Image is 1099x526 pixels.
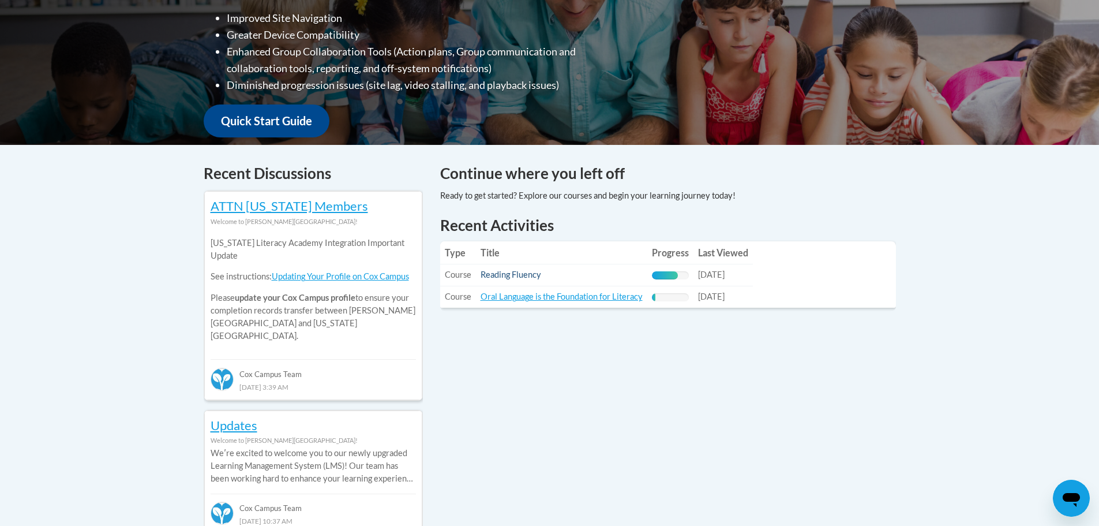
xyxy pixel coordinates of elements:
h4: Recent Discussions [204,162,423,185]
a: Updating Your Profile on Cox Campus [272,271,409,281]
div: Progress, % [652,293,655,301]
span: [DATE] [698,292,725,301]
span: Course [445,292,471,301]
li: Enhanced Group Collaboration Tools (Action plans, Group communication and collaboration tools, re... [227,43,622,77]
div: Progress, % [652,271,678,279]
h1: Recent Activities [440,215,896,236]
li: Improved Site Navigation [227,10,622,27]
div: [DATE] 3:39 AM [211,380,416,393]
div: Please to ensure your completion records transfer between [PERSON_NAME][GEOGRAPHIC_DATA] and [US_... [211,228,416,351]
img: Cox Campus Team [211,368,234,391]
a: Reading Fluency [481,270,541,279]
li: Diminished progression issues (site lag, video stalling, and playback issues) [227,77,622,94]
span: [DATE] [698,270,725,279]
th: Last Viewed [693,241,753,264]
p: See instructions: [211,270,416,283]
span: Course [445,270,471,279]
iframe: Button to launch messaging window [1053,480,1090,517]
th: Progress [647,241,693,264]
b: update your Cox Campus profile [235,293,355,303]
th: Title [476,241,647,264]
a: ATTN [US_STATE] Members [211,198,368,214]
div: Cox Campus Team [211,494,416,514]
p: [US_STATE] Literacy Academy Integration Important Update [211,237,416,262]
div: Welcome to [PERSON_NAME][GEOGRAPHIC_DATA]! [211,215,416,228]
th: Type [440,241,476,264]
div: Cox Campus Team [211,359,416,380]
a: Updates [211,417,257,433]
h4: Continue where you left off [440,162,896,185]
div: Welcome to [PERSON_NAME][GEOGRAPHIC_DATA]! [211,434,416,447]
a: Quick Start Guide [204,105,329,137]
li: Greater Device Compatibility [227,27,622,43]
img: Cox Campus Team [211,502,234,525]
p: Weʹre excited to welcome you to our newly upgraded Learning Management System (LMS)! Our team has... [211,447,416,485]
a: Oral Language is the Foundation for Literacy [481,292,643,301]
